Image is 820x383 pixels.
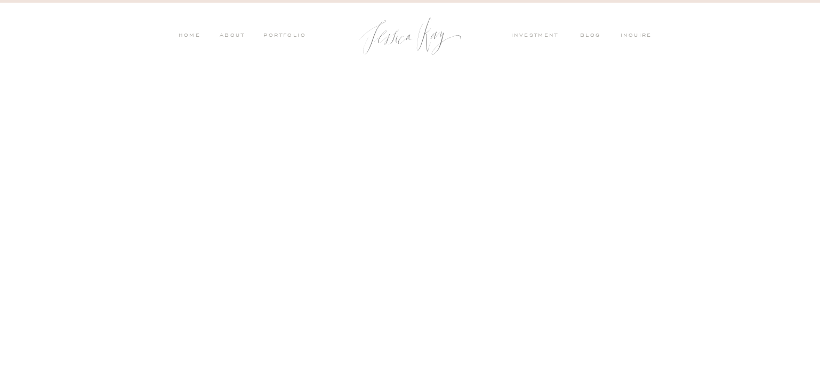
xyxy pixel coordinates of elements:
a: HOME [178,31,200,41]
a: blog [580,31,608,41]
a: investment [511,31,564,41]
a: PORTFOLIO [262,31,306,41]
a: inquire [621,31,657,41]
a: ABOUT [217,31,245,41]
